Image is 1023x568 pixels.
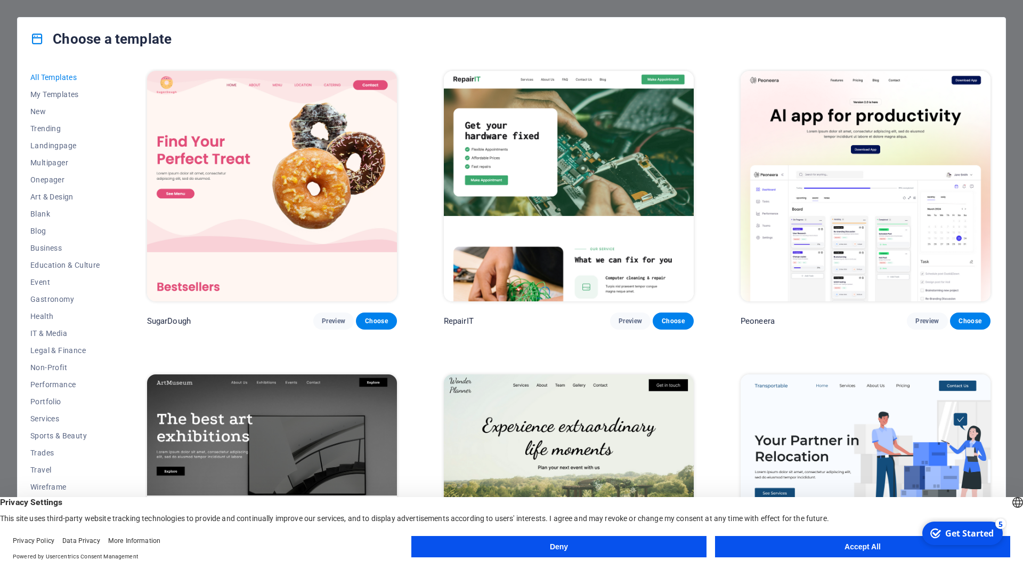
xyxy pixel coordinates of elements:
[30,414,100,423] span: Services
[30,397,100,406] span: Portfolio
[30,86,100,103] button: My Templates
[322,317,345,325] span: Preview
[30,222,100,239] button: Blog
[313,313,354,330] button: Preview
[30,103,100,120] button: New
[30,90,100,99] span: My Templates
[30,244,100,252] span: Business
[147,316,191,326] p: SugarDough
[30,329,100,338] span: IT & Media
[30,449,100,457] span: Trades
[30,346,100,355] span: Legal & Finance
[30,69,100,86] button: All Templates
[653,313,693,330] button: Choose
[30,141,100,150] span: Landingpage
[30,239,100,257] button: Business
[30,158,100,167] span: Multipager
[959,317,982,325] span: Choose
[661,317,685,325] span: Choose
[30,431,100,440] span: Sports & Beauty
[30,312,100,321] span: Health
[30,107,100,116] span: New
[356,313,396,330] button: Choose
[30,363,100,372] span: Non-Profit
[30,210,100,218] span: Blank
[30,154,100,171] button: Multipager
[79,1,90,12] div: 5
[30,483,100,491] span: Wireframe
[29,10,77,22] div: Get Started
[30,30,172,47] h4: Choose a template
[30,308,100,325] button: Health
[30,137,100,154] button: Landingpage
[30,175,100,184] span: Onepager
[30,325,100,342] button: IT & Media
[741,316,775,326] p: Peoneera
[950,313,990,330] button: Choose
[30,359,100,376] button: Non-Profit
[30,274,100,291] button: Event
[30,120,100,137] button: Trending
[30,466,100,474] span: Travel
[30,278,100,286] span: Event
[741,71,990,301] img: Peoneera
[30,427,100,444] button: Sports & Beauty
[915,317,939,325] span: Preview
[619,317,642,325] span: Preview
[30,73,100,82] span: All Templates
[30,257,100,274] button: Education & Culture
[907,313,947,330] button: Preview
[30,171,100,188] button: Onepager
[30,461,100,478] button: Travel
[30,342,100,359] button: Legal & Finance
[444,71,694,301] img: RepairIT
[30,376,100,393] button: Performance
[30,393,100,410] button: Portfolio
[30,410,100,427] button: Services
[30,261,100,269] span: Education & Culture
[30,193,100,201] span: Art & Design
[364,317,388,325] span: Choose
[610,313,651,330] button: Preview
[30,227,100,235] span: Blog
[30,188,100,205] button: Art & Design
[444,316,474,326] p: RepairIT
[147,71,397,301] img: SugarDough
[30,478,100,495] button: Wireframe
[30,444,100,461] button: Trades
[30,380,100,389] span: Performance
[30,205,100,222] button: Blank
[6,4,86,28] div: Get Started 5 items remaining, 0% complete
[30,291,100,308] button: Gastronomy
[30,124,100,133] span: Trending
[30,295,100,303] span: Gastronomy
